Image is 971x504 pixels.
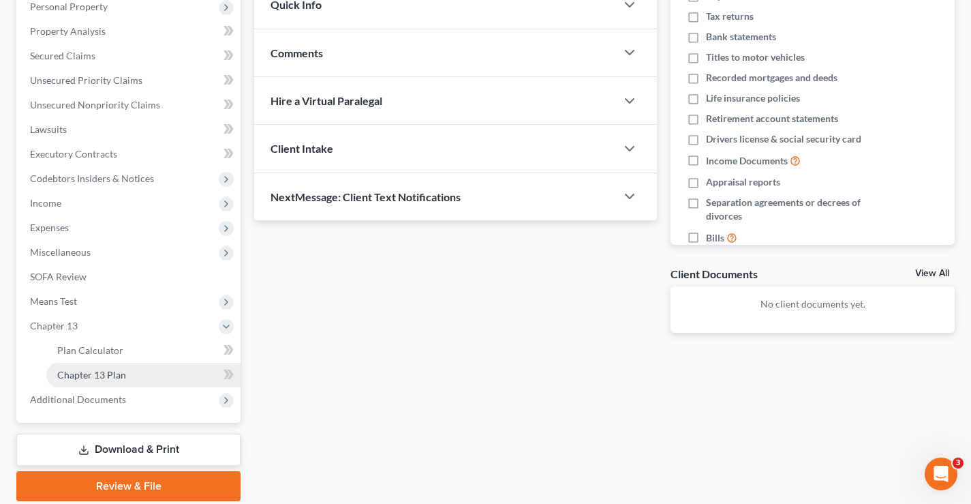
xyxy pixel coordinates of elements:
span: Chapter 13 [30,320,78,331]
span: Drivers license & social security card [706,132,861,146]
a: Executory Contracts [19,142,241,166]
span: Unsecured Nonpriority Claims [30,99,160,110]
span: Income Documents [706,154,788,168]
a: Review & File [16,471,241,501]
span: Bank statements [706,30,776,44]
span: Additional Documents [30,394,126,405]
span: Miscellaneous [30,246,91,258]
span: Separation agreements or decrees of divorces [706,196,872,223]
a: Secured Claims [19,44,241,68]
span: Comments [271,46,323,59]
span: Client Intake [271,142,333,155]
span: Recorded mortgages and deeds [706,71,837,85]
span: 3 [953,458,964,469]
iframe: Intercom live chat [925,458,957,490]
a: Lawsuits [19,117,241,142]
span: Lawsuits [30,123,67,135]
a: Plan Calculator [46,338,241,363]
span: Personal Property [30,1,108,12]
a: Download & Print [16,434,241,466]
span: Means Test [30,295,77,307]
span: Executory Contracts [30,148,117,160]
a: View All [915,269,949,278]
span: Secured Claims [30,50,95,61]
span: Life insurance policies [706,91,800,105]
a: Property Analysis [19,19,241,44]
span: SOFA Review [30,271,87,282]
span: Retirement account statements [706,112,838,125]
span: Plan Calculator [57,344,123,356]
span: Hire a Virtual Paralegal [271,94,382,107]
span: Bills [706,231,724,245]
span: Titles to motor vehicles [706,50,805,64]
span: Property Analysis [30,25,106,37]
span: Chapter 13 Plan [57,369,126,381]
a: Unsecured Priority Claims [19,68,241,93]
span: Tax returns [706,10,754,23]
a: SOFA Review [19,265,241,289]
span: Unsecured Priority Claims [30,74,142,86]
span: Appraisal reports [706,175,780,189]
span: NextMessage: Client Text Notifications [271,190,461,203]
span: Income [30,197,61,209]
p: No client documents yet. [681,297,944,311]
a: Chapter 13 Plan [46,363,241,387]
span: Expenses [30,222,69,233]
span: Codebtors Insiders & Notices [30,173,154,184]
div: Client Documents [671,267,758,281]
a: Unsecured Nonpriority Claims [19,93,241,117]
